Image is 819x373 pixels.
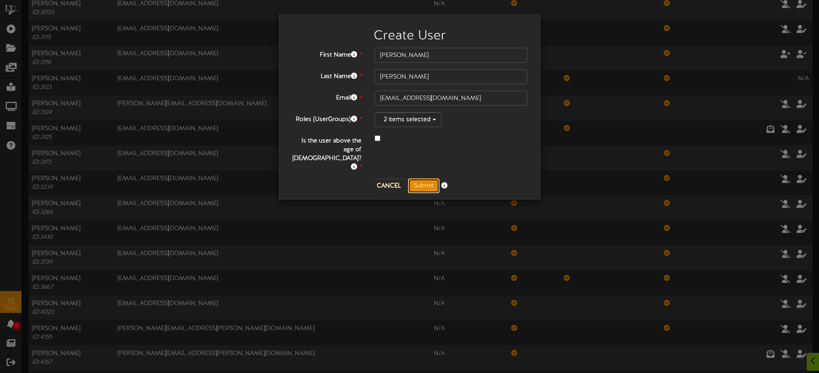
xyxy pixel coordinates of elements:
button: Cancel [372,179,406,193]
label: Email [285,91,368,103]
label: Is the user above the age of [DEMOGRAPHIC_DATA]? [285,134,368,172]
h2: Create User [292,29,528,43]
label: Last Name [285,69,368,81]
label: First Name [285,48,368,60]
label: Roles (UserGroups) [285,112,368,124]
button: Submit [408,178,440,193]
input: User Last Name [375,69,528,84]
input: User Email [375,91,528,106]
button: 2 items selected [375,112,442,127]
input: User First Name [375,48,528,63]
